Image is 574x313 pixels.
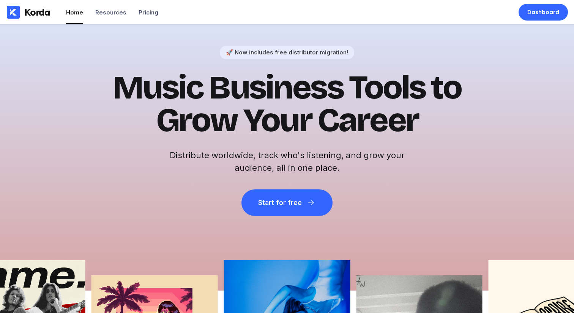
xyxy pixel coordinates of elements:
div: 🚀 Now includes free distributor migration! [226,49,348,56]
div: Pricing [139,9,158,16]
div: Dashboard [527,8,559,16]
div: Home [66,9,83,16]
button: Start for free [241,189,333,216]
h2: Distribute worldwide, track who's listening, and grow your audience, all in one place. [166,149,408,174]
div: Start for free [258,199,301,207]
h1: Music Business Tools to Grow Your Career [101,71,473,137]
div: Korda [24,6,50,18]
div: Resources [95,9,126,16]
a: Dashboard [519,4,568,21]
